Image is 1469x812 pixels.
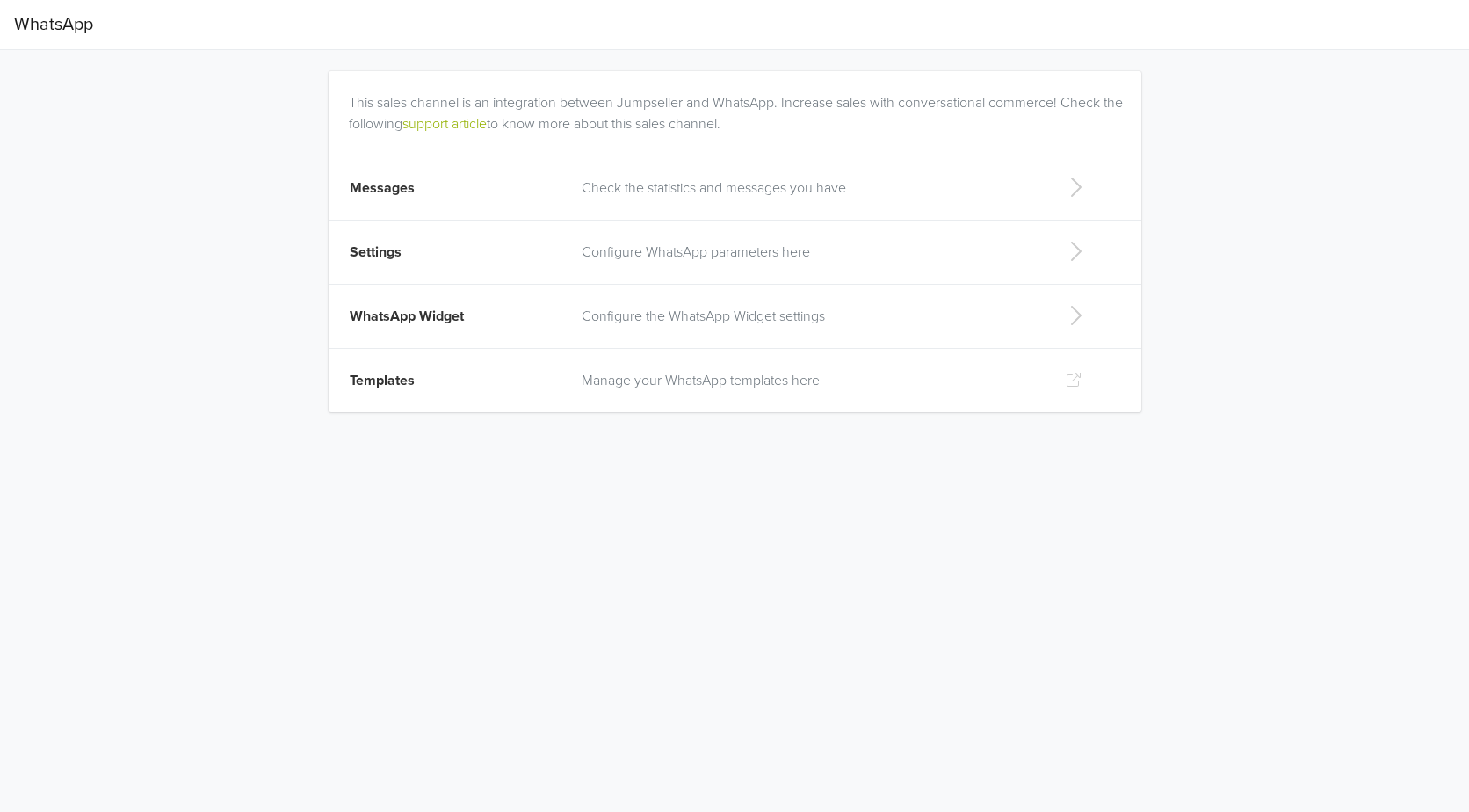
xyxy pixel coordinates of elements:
[487,115,720,133] a: to know more about this sales channel.
[402,115,487,133] a: support article
[350,179,415,197] span: Messages
[350,308,464,325] span: WhatsApp Widget
[582,178,1037,199] p: Check the statistics and messages you have
[349,71,1128,134] div: This sales channel is an integration between Jumpseller and WhatsApp. Increase sales with convers...
[14,7,93,42] span: WhatsApp
[350,243,402,261] span: Settings
[350,372,415,389] span: Templates
[582,242,1037,263] p: Configure WhatsApp parameters here
[582,306,1037,327] p: Configure the WhatsApp Widget settings
[582,370,1037,391] p: Manage your WhatsApp templates here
